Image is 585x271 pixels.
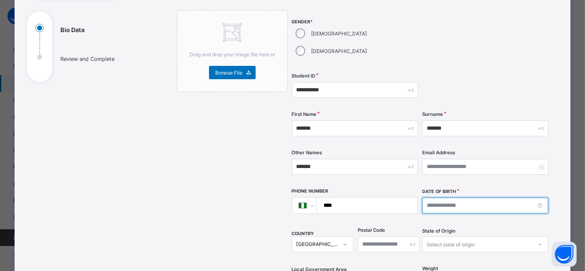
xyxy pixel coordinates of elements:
label: [DEMOGRAPHIC_DATA] [311,48,367,54]
span: State of Origin [422,228,456,234]
label: Other Names [292,150,322,156]
label: Email Address [422,150,455,156]
label: Phone Number [292,188,329,194]
label: Postal Code [358,227,385,233]
label: [DEMOGRAPHIC_DATA] [311,30,367,37]
label: Date of Birth [422,189,456,194]
span: Drag and drop your image file here or [189,51,275,58]
span: Gender [292,19,418,25]
button: Open asap [552,242,577,267]
label: Student ID [292,73,316,79]
div: Select state of origin [427,236,475,252]
label: Surname [422,111,443,117]
span: COUNTRY [292,231,314,236]
div: Drag and drop your image file here orBrowse File [177,10,287,92]
label: First Name [292,111,317,117]
span: Browse File [215,70,242,76]
div: [GEOGRAPHIC_DATA] [296,241,339,248]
